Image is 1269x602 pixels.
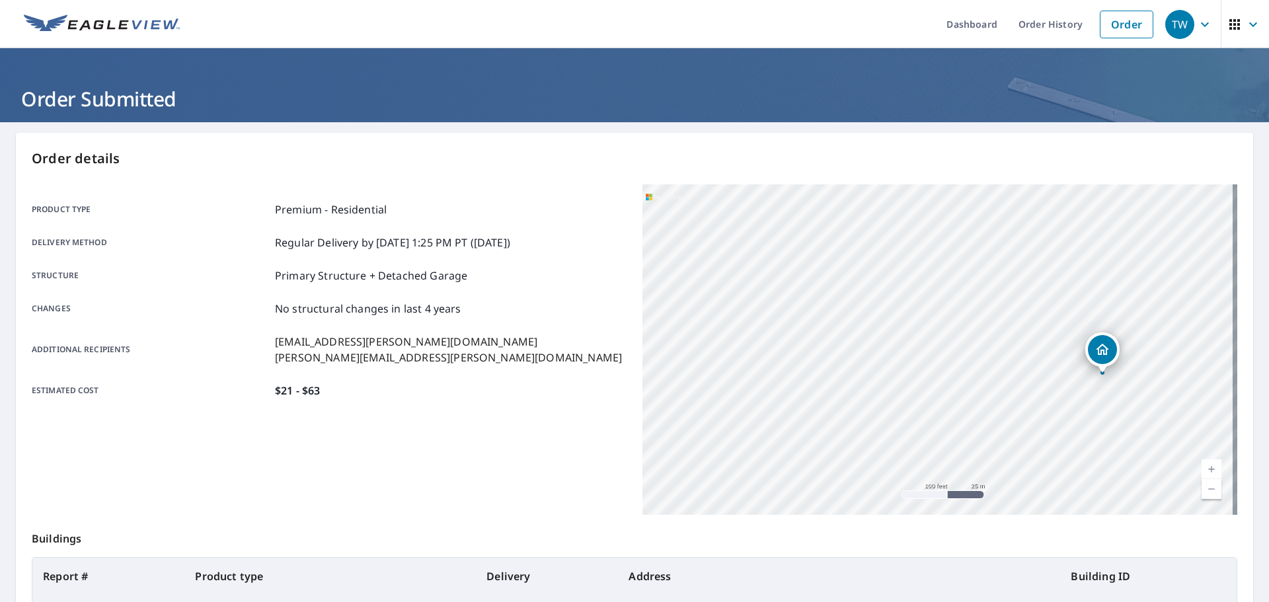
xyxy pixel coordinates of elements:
[618,558,1060,595] th: Address
[275,350,622,365] p: [PERSON_NAME][EMAIL_ADDRESS][PERSON_NAME][DOMAIN_NAME]
[32,235,270,250] p: Delivery method
[275,202,387,217] p: Premium - Residential
[1085,332,1120,373] div: Dropped pin, building 1, Residential property, 902 Pictwood Dr Glenshaw, PA 15116
[1202,479,1221,499] a: Current Level 18, Zoom Out
[184,558,476,595] th: Product type
[24,15,180,34] img: EV Logo
[32,558,184,595] th: Report #
[275,235,510,250] p: Regular Delivery by [DATE] 1:25 PM PT ([DATE])
[275,301,461,317] p: No structural changes in last 4 years
[32,334,270,365] p: Additional recipients
[32,202,270,217] p: Product type
[275,334,622,350] p: [EMAIL_ADDRESS][PERSON_NAME][DOMAIN_NAME]
[275,383,320,398] p: $21 - $63
[16,85,1253,112] h1: Order Submitted
[32,149,1237,169] p: Order details
[32,268,270,283] p: Structure
[32,383,270,398] p: Estimated cost
[1165,10,1194,39] div: TW
[275,268,467,283] p: Primary Structure + Detached Garage
[32,515,1237,557] p: Buildings
[476,558,618,595] th: Delivery
[32,301,270,317] p: Changes
[1202,459,1221,479] a: Current Level 18, Zoom In
[1100,11,1153,38] a: Order
[1060,558,1237,595] th: Building ID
